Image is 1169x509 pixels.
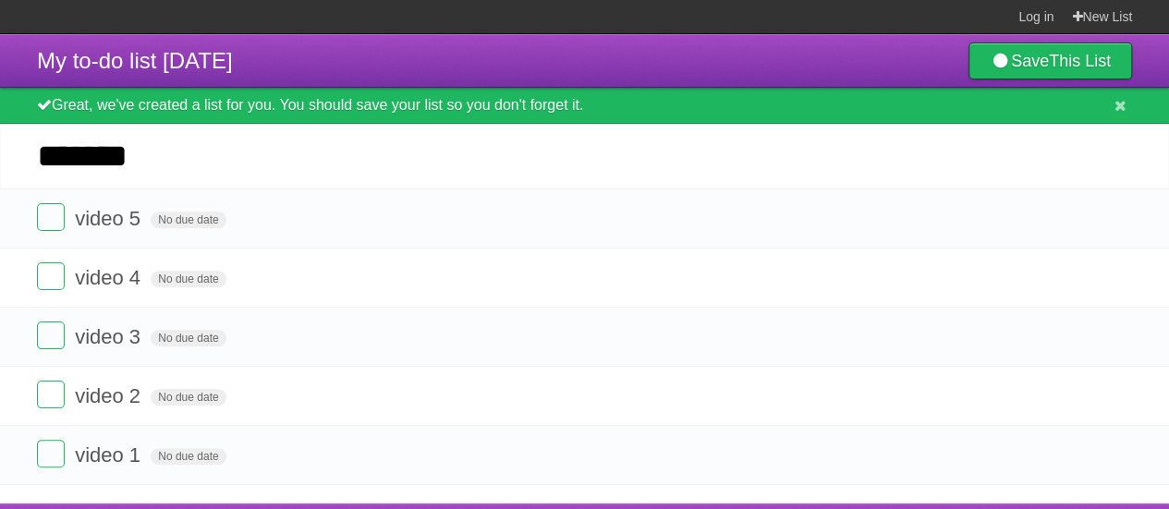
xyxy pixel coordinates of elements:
span: No due date [151,212,225,228]
span: video 2 [75,384,145,407]
b: This List [1049,52,1111,70]
label: Done [37,440,65,467]
a: SaveThis List [968,42,1132,79]
label: Done [37,381,65,408]
span: My to-do list [DATE] [37,48,233,73]
span: No due date [151,271,225,287]
label: Done [37,321,65,349]
label: Done [37,262,65,290]
span: video 3 [75,325,145,348]
span: No due date [151,448,225,465]
label: Done [37,203,65,231]
span: video 5 [75,207,145,230]
span: No due date [151,330,225,346]
span: video 4 [75,266,145,289]
span: video 1 [75,443,145,467]
span: No due date [151,389,225,406]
